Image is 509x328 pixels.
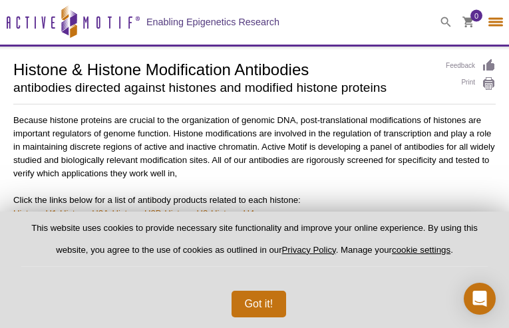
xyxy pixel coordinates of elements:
[464,283,496,315] div: Open Intercom Messenger
[164,208,208,218] a: Histone H3
[446,59,496,73] a: Feedback
[13,82,432,94] h2: antibodies directed against histones and modified histone proteins
[60,208,109,218] a: Histone H2A
[474,10,478,22] span: 0
[446,77,496,91] a: Print
[462,17,474,31] a: 0
[146,16,279,28] h2: Enabling Epigenetics Research
[282,245,336,255] a: Privacy Policy
[13,114,496,180] p: Because histone proteins are crucial to the organization of genomic DNA, post-translational modif...
[13,59,432,79] h1: Histone & Histone Modification Antibodies
[232,291,287,317] button: Got it!
[211,208,254,218] a: Histone H4
[13,208,57,218] a: Histone H1
[112,208,162,218] a: Histone H2B
[21,222,488,267] p: This website uses cookies to provide necessary site functionality and improve your online experie...
[392,245,450,255] button: cookie settings
[13,194,496,220] p: Click the links below for a list of antibody products related to each histone: • • • •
